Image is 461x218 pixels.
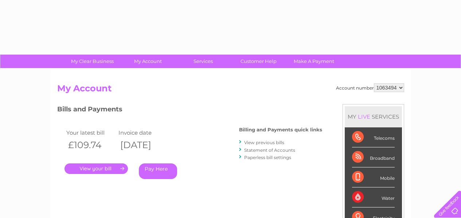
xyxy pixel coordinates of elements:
[244,155,291,160] a: Paperless bill settings
[356,113,372,120] div: LIVE
[336,83,404,92] div: Account number
[352,127,395,147] div: Telecoms
[228,55,289,68] a: Customer Help
[244,147,295,153] a: Statement of Accounts
[65,138,117,152] th: £109.74
[139,163,177,179] a: Pay Here
[117,128,169,138] td: Invoice date
[62,55,122,68] a: My Clear Business
[352,167,395,187] div: Mobile
[345,106,402,127] div: MY SERVICES
[65,128,117,138] td: Your latest bill
[239,127,322,132] h4: Billing and Payments quick links
[57,104,322,117] h3: Bills and Payments
[118,55,178,68] a: My Account
[117,138,169,152] th: [DATE]
[284,55,344,68] a: Make A Payment
[173,55,233,68] a: Services
[352,187,395,207] div: Water
[244,140,284,145] a: View previous bills
[352,147,395,167] div: Broadband
[57,83,404,97] h2: My Account
[65,163,128,174] a: .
